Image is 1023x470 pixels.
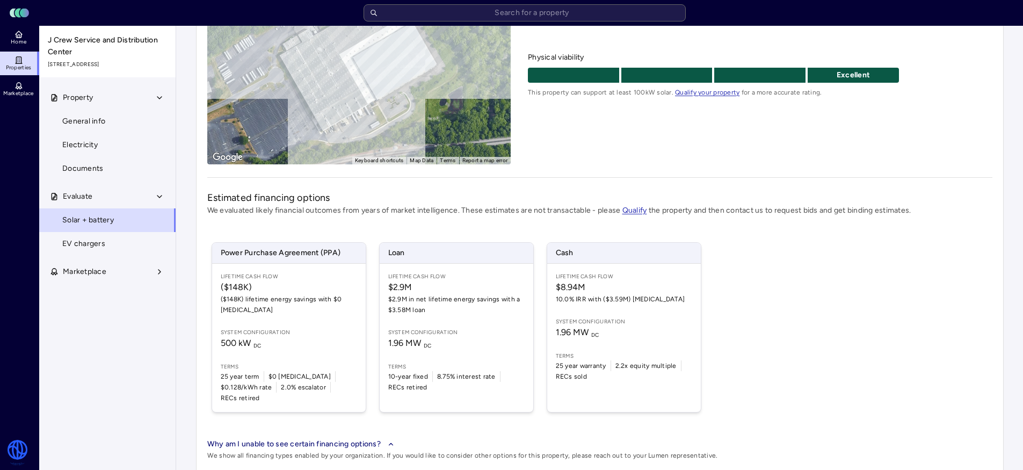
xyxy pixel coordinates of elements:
[281,382,326,393] span: 2.0% escalator
[221,363,357,371] span: Terms
[364,4,686,21] input: Search for a property
[556,327,599,337] span: 1.96 MW
[207,438,718,450] button: Why am I unable to see certain financing options?
[440,157,455,163] a: Terms (opens in new tab)
[253,342,262,349] sub: DC
[615,360,677,371] span: 2.2x equity multiple
[39,232,176,256] a: EV chargers
[207,191,992,205] h2: Estimated financing options
[437,371,496,382] span: 8.75% interest rate
[556,371,587,382] span: RECs sold
[556,360,606,371] span: 25 year warranty
[355,157,404,164] button: Keyboard shortcuts
[212,243,366,263] span: Power Purchase Agreement (PPA)
[210,150,245,164] a: Open this area in Google Maps (opens a new window)
[221,272,357,281] span: Lifetime Cash Flow
[39,185,177,208] button: Evaluate
[556,294,692,305] span: 10.0% IRR with ($3.59M) [MEDICAL_DATA]
[221,328,357,337] span: System configuration
[62,163,103,175] span: Documents
[388,338,432,348] span: 1.96 MW
[39,260,177,284] button: Marketplace
[62,238,105,250] span: EV chargers
[591,331,599,338] sub: DC
[388,272,525,281] span: Lifetime Cash Flow
[221,382,272,393] span: $0.128/kWh rate
[221,281,357,294] span: ($148K)
[62,214,114,226] span: Solar + battery
[556,281,692,294] span: $8.94M
[39,208,176,232] a: Solar + battery
[48,34,168,58] span: J Crew Service and Distribution Center
[39,133,176,157] a: Electricity
[388,294,525,315] span: $2.9M in net lifetime energy savings with a $3.58M loan
[210,150,245,164] img: Google
[528,87,992,98] span: This property can support at least 100kW solar. for a more accurate rating.
[221,338,262,348] span: 500 kW
[424,342,432,349] sub: DC
[62,115,105,127] span: General info
[388,382,427,393] span: RECs retired
[39,110,176,133] a: General info
[622,206,647,215] a: Qualify
[212,242,366,413] a: Power Purchase Agreement (PPA)Lifetime Cash Flow($148K)($148K) lifetime energy savings with $0 [M...
[388,363,525,371] span: Terms
[379,242,534,413] a: LoanLifetime Cash Flow$2.9M$2.9M in net lifetime energy savings with a $3.58M loanSystem configur...
[410,157,433,164] button: Map Data
[39,157,176,180] a: Documents
[207,450,718,461] span: We show all financing types enabled by your organization. If you would like to consider other opt...
[48,60,168,69] span: [STREET_ADDRESS]
[221,393,260,403] span: RECs retired
[808,69,899,81] p: Excellent
[63,191,92,203] span: Evaluate
[547,243,701,263] span: Cash
[63,266,106,278] span: Marketplace
[380,243,533,263] span: Loan
[556,317,692,326] span: System configuration
[388,328,525,337] span: System configuration
[221,294,357,315] span: ($148K) lifetime energy savings with $0 [MEDICAL_DATA]
[207,205,992,216] p: We evaluated likely financial outcomes from years of market intelligence. These estimates are not...
[39,86,177,110] button: Property
[528,52,992,63] span: Physical viability
[63,92,93,104] span: Property
[3,90,33,97] span: Marketplace
[547,242,701,413] a: CashLifetime Cash Flow$8.94M10.0% IRR with ($3.59M) [MEDICAL_DATA]System configuration1.96 MW DCT...
[462,157,508,163] a: Report a map error
[556,272,692,281] span: Lifetime Cash Flow
[388,371,428,382] span: 10-year fixed
[11,39,26,45] span: Home
[675,89,739,96] a: Qualify your property
[221,371,259,382] span: 25 year term
[269,371,331,382] span: $0 [MEDICAL_DATA]
[62,139,98,151] span: Electricity
[6,440,28,466] img: Watershed
[556,352,692,360] span: Terms
[388,281,525,294] span: $2.9M
[6,64,32,71] span: Properties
